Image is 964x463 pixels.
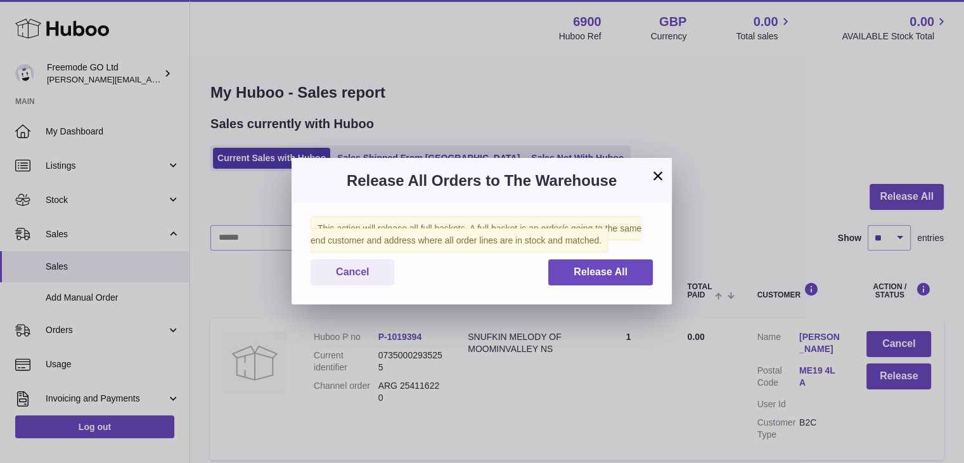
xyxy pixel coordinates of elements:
button: Release All [548,259,653,285]
span: Release All [574,266,627,277]
span: Cancel [336,266,369,277]
button: × [650,168,665,183]
h3: Release All Orders to The Warehouse [311,171,653,191]
button: Cancel [311,259,394,285]
span: This action will release all full baskets. A full basket is an order/s going to the same end cust... [311,216,641,252]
